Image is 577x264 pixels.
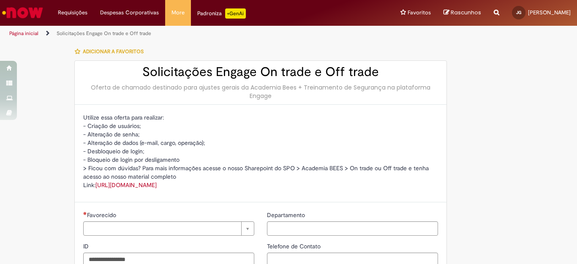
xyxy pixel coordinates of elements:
[528,9,571,16] span: [PERSON_NAME]
[225,8,246,19] p: +GenAi
[57,30,151,37] a: Solicitações Engage On trade e Off trade
[100,8,159,17] span: Despesas Corporativas
[197,8,246,19] div: Padroniza
[444,9,481,17] a: Rascunhos
[83,113,438,189] p: Utilize essa oferta para realizar: - Criação de usuários; - Alteração de senha; - Alteração de da...
[95,181,157,189] a: [URL][DOMAIN_NAME]
[83,242,90,250] span: ID
[451,8,481,16] span: Rascunhos
[83,48,144,55] span: Adicionar a Favoritos
[83,221,254,236] a: Limpar campo Favorecido
[267,221,438,236] input: Departamento
[267,211,307,219] span: Departamento
[171,8,185,17] span: More
[6,26,378,41] ul: Trilhas de página
[83,65,438,79] h2: Solicitações Engage On trade e Off trade
[87,211,118,219] span: Necessários - Favorecido
[58,8,87,17] span: Requisições
[267,242,322,250] span: Telefone de Contato
[9,30,38,37] a: Página inicial
[408,8,431,17] span: Favoritos
[83,212,87,215] span: Necessários
[516,10,521,15] span: JG
[1,4,44,21] img: ServiceNow
[83,83,438,100] div: Oferta de chamado destinado para ajustes gerais da Academia Bees + Treinamento de Segurança na pl...
[74,43,148,60] button: Adicionar a Favoritos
